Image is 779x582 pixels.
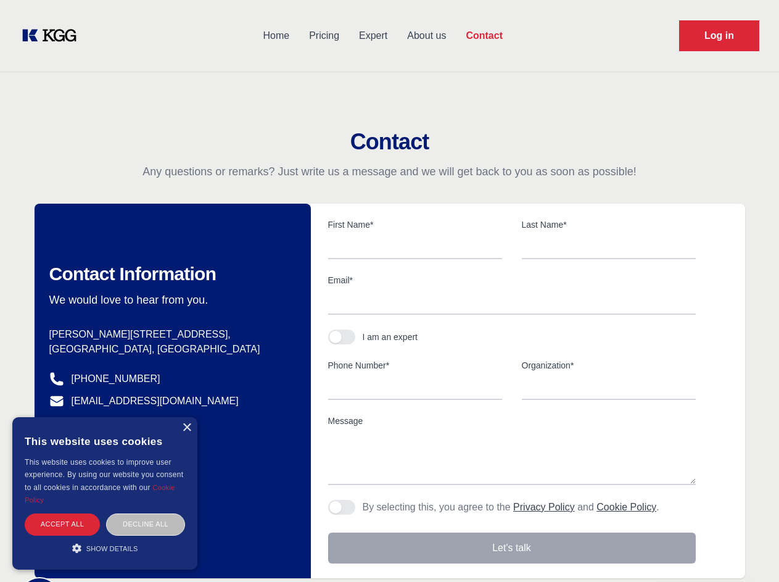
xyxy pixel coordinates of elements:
div: This website uses cookies [25,426,185,456]
span: This website uses cookies to improve user experience. By using our website you consent to all coo... [25,458,183,492]
h2: Contact [15,130,764,154]
div: I am an expert [363,331,418,343]
a: Contact [456,20,513,52]
a: @knowledgegategroup [49,416,172,431]
a: Home [253,20,299,52]
span: Show details [86,545,138,552]
a: Cookie Policy [596,502,656,512]
p: [PERSON_NAME][STREET_ADDRESS], [49,327,291,342]
div: Close [182,423,191,433]
label: Message [328,415,696,427]
a: About us [397,20,456,52]
label: Last Name* [522,218,696,231]
p: By selecting this, you agree to the and . [363,500,659,515]
a: [EMAIL_ADDRESS][DOMAIN_NAME] [72,394,239,409]
div: Decline all [106,513,185,535]
button: Let's talk [328,533,696,563]
h2: Contact Information [49,263,291,285]
label: Phone Number* [328,359,502,372]
a: KOL Knowledge Platform: Talk to Key External Experts (KEE) [20,26,86,46]
p: [GEOGRAPHIC_DATA], [GEOGRAPHIC_DATA] [49,342,291,357]
label: Email* [328,274,696,286]
p: We would love to hear from you. [49,293,291,307]
a: Expert [349,20,397,52]
a: Privacy Policy [513,502,575,512]
a: Request Demo [679,20,759,51]
a: [PHONE_NUMBER] [72,372,160,386]
a: Cookie Policy [25,484,175,504]
p: Any questions or remarks? Just write us a message and we will get back to you as soon as possible! [15,164,764,179]
a: Pricing [299,20,349,52]
label: Organization* [522,359,696,372]
label: First Name* [328,218,502,231]
div: Accept all [25,513,100,535]
div: Show details [25,542,185,554]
